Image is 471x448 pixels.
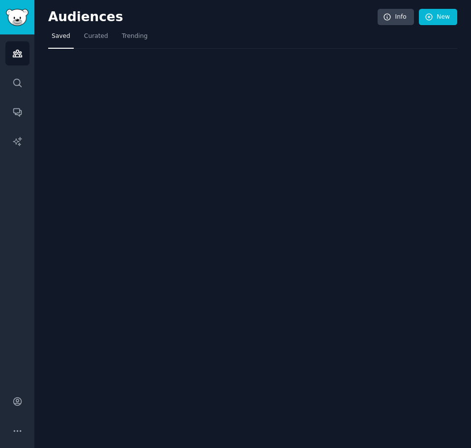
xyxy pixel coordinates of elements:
span: Saved [52,32,70,41]
a: Trending [118,29,151,49]
a: Curated [81,29,112,49]
a: New [419,9,457,26]
span: Trending [122,32,147,41]
a: Saved [48,29,74,49]
a: Info [378,9,414,26]
span: Curated [84,32,108,41]
img: GummySearch logo [6,9,29,26]
h2: Audiences [48,9,378,25]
